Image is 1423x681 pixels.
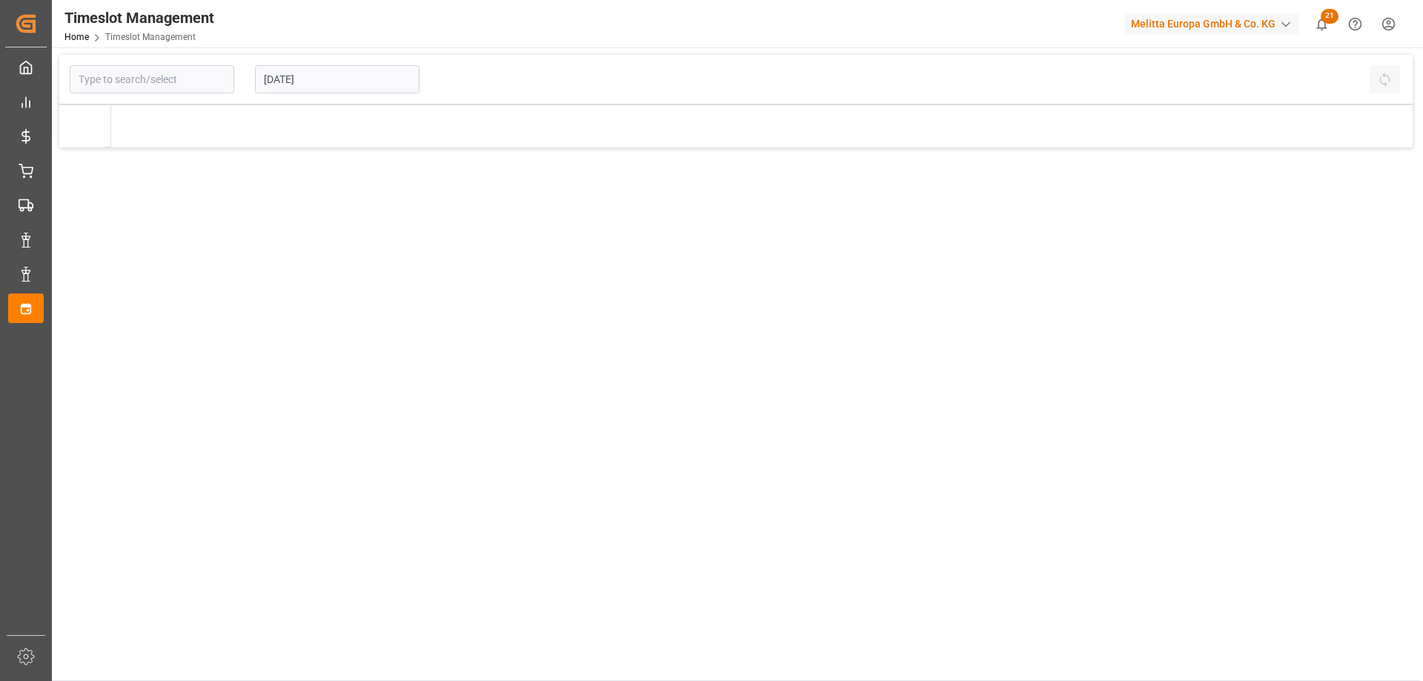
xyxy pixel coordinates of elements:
span: 21 [1321,9,1339,24]
button: show 21 new notifications [1305,7,1339,41]
div: Timeslot Management [64,7,214,29]
button: Melitta Europa GmbH & Co. KG [1125,10,1305,38]
input: DD-MM-YYYY [255,65,419,93]
button: Help Center [1339,7,1372,41]
div: Melitta Europa GmbH & Co. KG [1125,13,1299,35]
a: Home [64,32,89,42]
input: Type to search/select [70,65,234,93]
